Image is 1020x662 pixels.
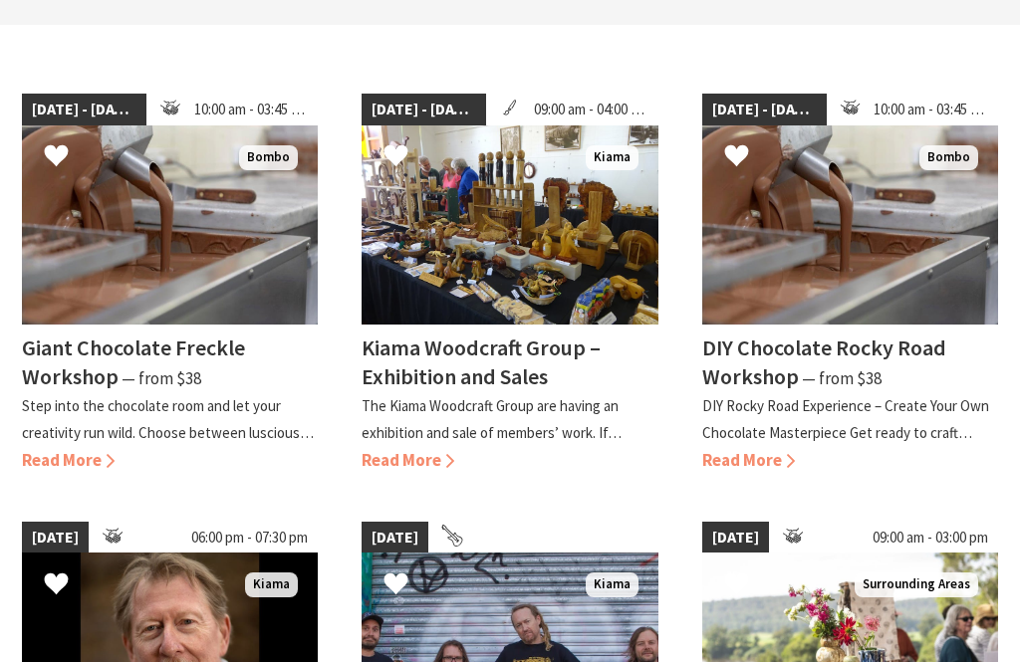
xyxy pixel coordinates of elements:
span: 10:00 am - 03:45 pm [864,95,998,126]
span: [DATE] - [DATE] [702,95,827,126]
span: Read More [362,450,454,472]
span: 09:00 am - 03:00 pm [863,523,998,554]
span: [DATE] [702,523,769,554]
span: Kiama [586,146,638,171]
a: [DATE] - [DATE] 10:00 am - 03:45 pm Chocolate Production. The Treat Factory Bombo DIY Chocolate R... [702,95,998,475]
button: Click to Favourite Chris Hammer author talk: Legacy [24,552,89,620]
button: Click to Favourite Giant Chocolate Freckle Workshop [24,124,89,192]
p: Step into the chocolate room and let your creativity run wild. Choose between luscious… [22,397,314,443]
span: ⁠— from $38 [122,368,201,390]
span: Bombo [239,146,298,171]
span: Bombo [919,146,978,171]
span: Kiama [245,573,298,598]
span: [DATE] - [DATE] [362,95,486,126]
p: The Kiama Woodcraft Group are having an exhibition and sale of members’ work. If… [362,397,622,443]
button: Click to Favourite Kiama Woodcraft Group – Exhibition and Sales [364,124,428,192]
span: Surrounding Areas [855,573,978,598]
span: [DATE] - [DATE] [22,95,146,126]
h4: Kiama Woodcraft Group – Exhibition and Sales [362,334,601,391]
h4: Giant Chocolate Freckle Workshop [22,334,245,391]
span: 06:00 pm - 07:30 pm [181,523,318,554]
button: Click to Favourite Frenzal Rhomb – A Man’s (Still) Not a Camel – 25th-ish Anniversary Tour [364,552,428,620]
span: ⁠— from $38 [802,368,882,390]
a: [DATE] - [DATE] 10:00 am - 03:45 pm The Treat Factory Chocolate Production Bombo Giant Chocolate ... [22,95,318,475]
p: DIY Rocky Road Experience – Create Your Own Chocolate Masterpiece Get ready to craft… [702,397,989,443]
h4: DIY Chocolate Rocky Road Workshop [702,334,946,391]
button: Click to Favourite DIY Chocolate Rocky Road Workshop [704,124,769,192]
span: Read More [702,450,795,472]
span: 10:00 am - 03:45 pm [184,95,319,126]
span: [DATE] [362,523,428,554]
span: Kiama [586,573,638,598]
button: Click to Favourite Bundanon Artists & Makers Market [704,552,769,620]
span: Read More [22,450,115,472]
img: Chocolate Production. The Treat Factory [702,126,998,326]
span: [DATE] [22,523,89,554]
span: 09:00 am - 04:00 pm [524,95,658,126]
img: The Treat Factory Chocolate Production [22,126,318,326]
img: The wonders of wood [362,126,657,326]
a: [DATE] - [DATE] 09:00 am - 04:00 pm The wonders of wood Kiama Kiama Woodcraft Group – Exhibition ... [362,95,657,475]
